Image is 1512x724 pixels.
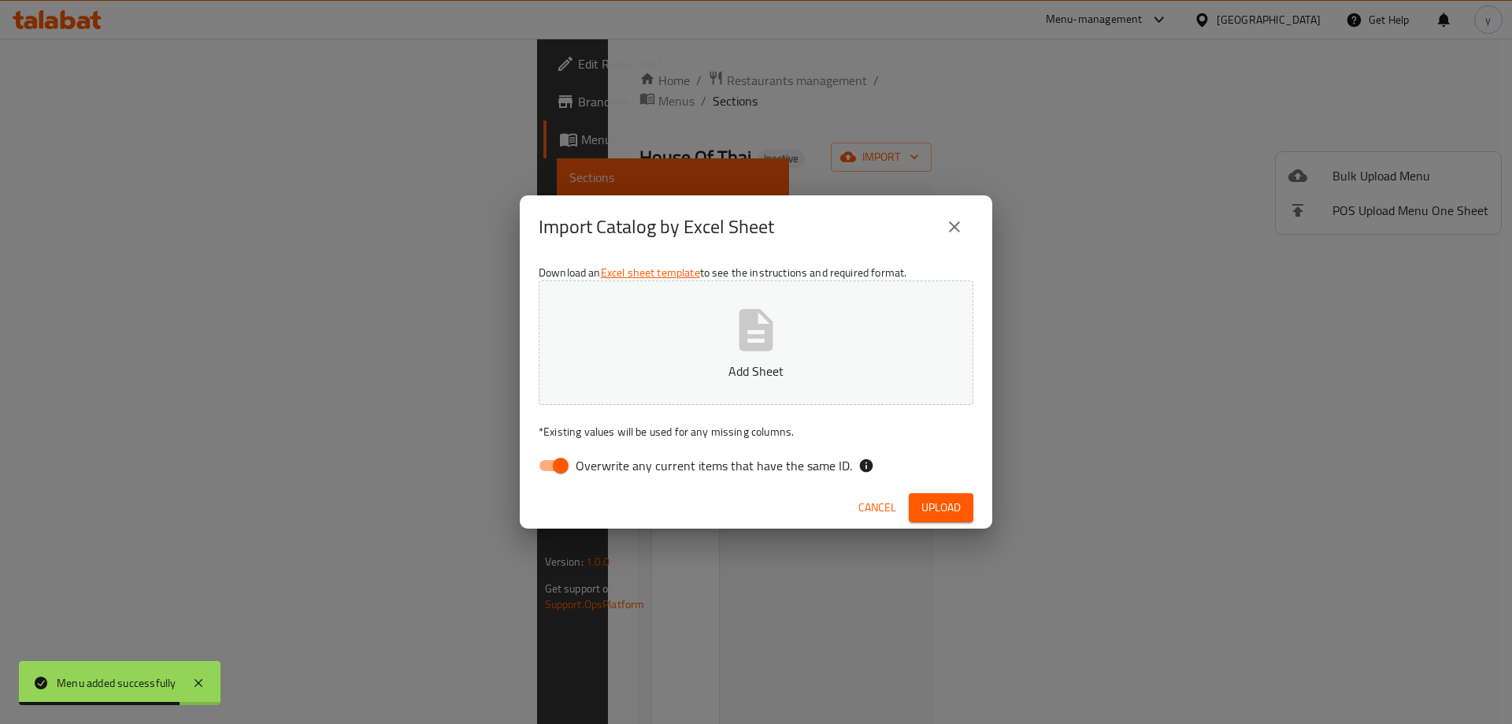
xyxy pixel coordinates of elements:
[539,280,973,405] button: Add Sheet
[520,258,992,487] div: Download an to see the instructions and required format.
[563,362,949,381] p: Add Sheet
[539,214,774,239] h2: Import Catalog by Excel Sheet
[576,456,852,475] span: Overwrite any current items that have the same ID.
[539,424,973,440] p: Existing values will be used for any missing columns.
[57,674,176,692] div: Menu added successfully
[858,458,874,473] svg: If the overwrite option isn't selected, then the items that match an existing ID will be ignored ...
[601,262,700,283] a: Excel sheet template
[858,498,896,518] span: Cancel
[921,498,961,518] span: Upload
[909,493,973,522] button: Upload
[852,493,902,522] button: Cancel
[936,208,973,246] button: close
